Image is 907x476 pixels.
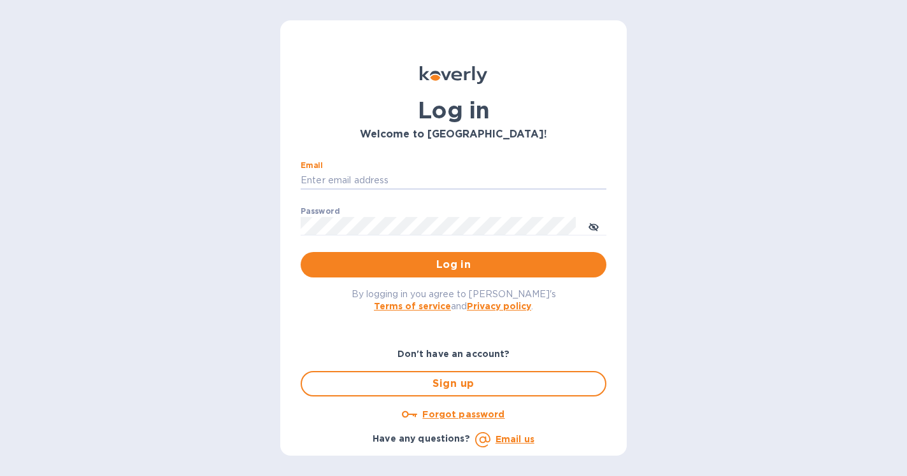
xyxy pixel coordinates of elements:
[311,257,596,272] span: Log in
[301,97,606,123] h1: Log in
[467,301,531,311] a: Privacy policy
[301,162,323,169] label: Email
[420,66,487,84] img: Koverly
[373,433,470,444] b: Have any questions?
[301,371,606,396] button: Sign up
[301,207,339,215] label: Password
[301,129,606,141] h3: Welcome to [GEOGRAPHIC_DATA]!
[581,213,606,239] button: toggle password visibility
[312,376,595,391] span: Sign up
[301,252,606,277] button: Log in
[397,349,510,359] b: Don't have an account?
[352,289,556,311] span: By logging in you agree to [PERSON_NAME]'s and .
[301,171,606,190] input: Enter email address
[422,409,504,419] u: Forgot password
[374,301,451,311] a: Terms of service
[496,434,534,444] a: Email us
